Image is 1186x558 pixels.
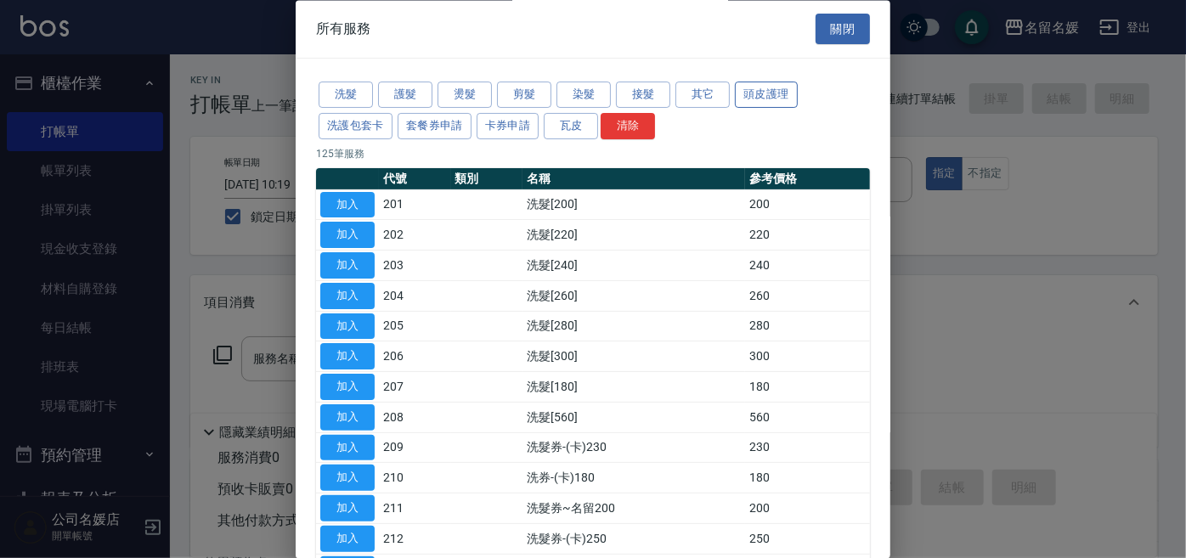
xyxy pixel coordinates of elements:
[320,283,375,309] button: 加入
[316,20,370,37] span: 所有服務
[745,463,870,493] td: 180
[438,82,492,109] button: 燙髮
[320,344,375,370] button: 加入
[379,433,451,464] td: 209
[379,281,451,312] td: 204
[522,190,745,221] td: 洗髮[200]
[745,493,870,524] td: 200
[320,404,375,431] button: 加入
[379,463,451,493] td: 210
[522,493,745,524] td: 洗髮券~名留200
[745,524,870,555] td: 250
[675,82,730,109] button: 其它
[522,281,745,312] td: 洗髮[260]
[497,82,551,109] button: 剪髮
[745,372,870,403] td: 180
[379,190,451,221] td: 201
[379,372,451,403] td: 207
[320,313,375,340] button: 加入
[379,493,451,524] td: 211
[379,312,451,342] td: 205
[320,375,375,401] button: 加入
[379,403,451,433] td: 208
[745,341,870,372] td: 300
[320,192,375,218] button: 加入
[522,220,745,251] td: 洗髮[220]
[319,82,373,109] button: 洗髮
[379,168,451,190] th: 代號
[745,190,870,221] td: 200
[522,312,745,342] td: 洗髮[280]
[522,341,745,372] td: 洗髮[300]
[522,168,745,190] th: 名稱
[816,14,870,45] button: 關閉
[745,403,870,433] td: 560
[601,113,655,139] button: 清除
[745,433,870,464] td: 230
[320,223,375,249] button: 加入
[379,524,451,555] td: 212
[379,251,451,281] td: 203
[522,403,745,433] td: 洗髮[560]
[745,168,870,190] th: 參考價格
[522,251,745,281] td: 洗髮[240]
[745,220,870,251] td: 220
[735,82,798,109] button: 頭皮護理
[316,146,870,161] p: 125 筆服務
[556,82,611,109] button: 染髮
[320,496,375,522] button: 加入
[451,168,523,190] th: 類別
[745,312,870,342] td: 280
[522,433,745,464] td: 洗髮券-(卡)230
[745,281,870,312] td: 260
[320,253,375,279] button: 加入
[378,82,432,109] button: 護髮
[477,113,539,139] button: 卡券申請
[320,435,375,461] button: 加入
[320,526,375,552] button: 加入
[616,82,670,109] button: 接髮
[320,465,375,492] button: 加入
[522,524,745,555] td: 洗髮券-(卡)250
[522,372,745,403] td: 洗髮[180]
[745,251,870,281] td: 240
[522,463,745,493] td: 洗券-(卡)180
[379,220,451,251] td: 202
[544,113,598,139] button: 瓦皮
[379,341,451,372] td: 206
[319,113,393,139] button: 洗護包套卡
[398,113,472,139] button: 套餐券申請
